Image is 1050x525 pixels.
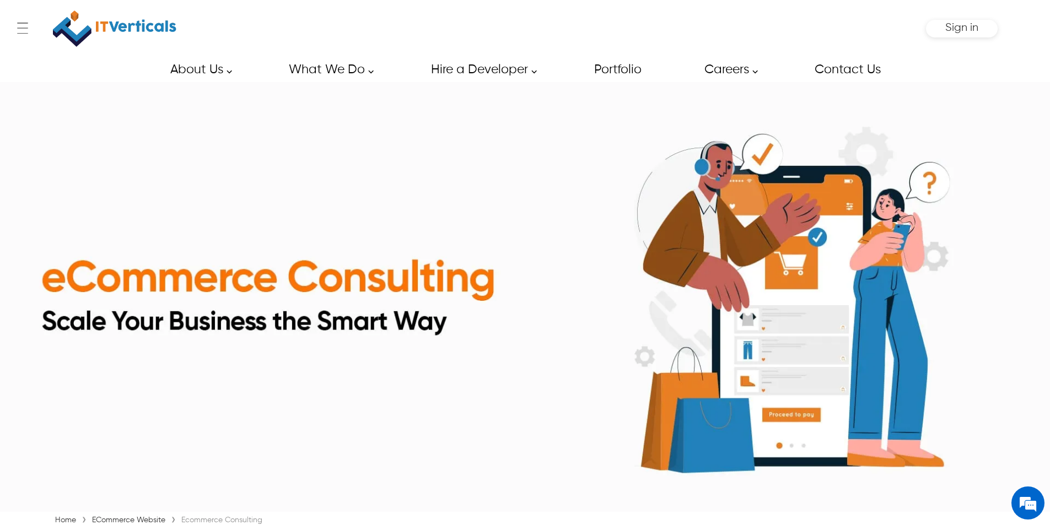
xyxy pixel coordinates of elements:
[581,57,653,82] a: Portfolio
[52,6,177,52] a: IT Verticals Inc
[276,57,380,82] a: What We Do
[158,57,238,82] a: About Us
[52,516,79,524] a: Home
[945,25,978,33] a: Sign in
[89,516,168,524] a: ECommerce Website
[418,57,543,82] a: Hire a Developer
[53,6,176,52] img: IT Verticals Inc
[692,57,764,82] a: Careers
[945,22,978,34] span: Sign in
[802,57,892,82] a: Contact Us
